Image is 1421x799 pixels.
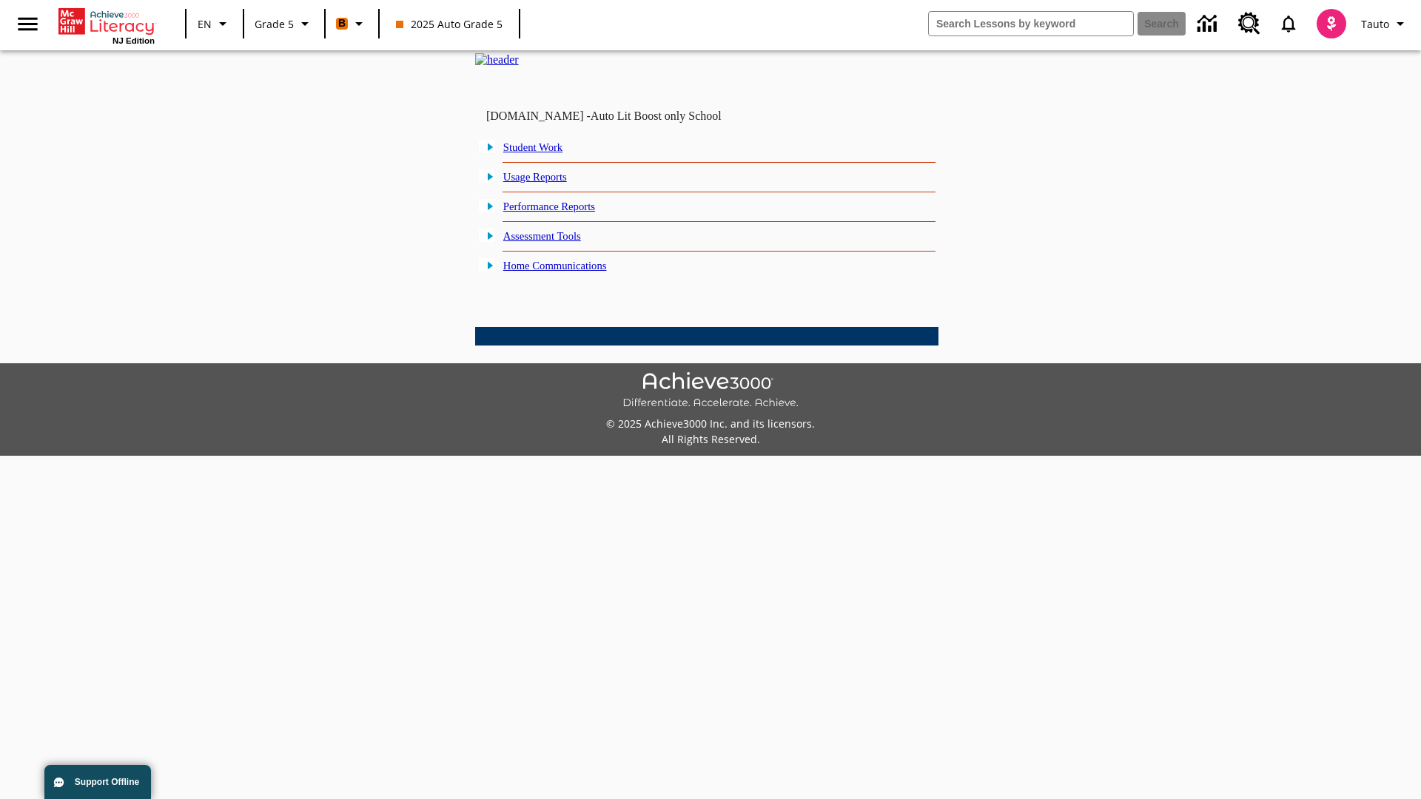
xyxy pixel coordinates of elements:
span: B [338,14,346,33]
img: plus.gif [479,140,494,153]
a: Home Communications [503,260,607,272]
span: Grade 5 [255,16,294,32]
img: Achieve3000 Differentiate Accelerate Achieve [622,372,799,410]
button: Grade: Grade 5, Select a grade [249,10,320,37]
img: plus.gif [479,229,494,242]
div: Home [58,5,155,45]
span: EN [198,16,212,32]
span: 2025 Auto Grade 5 [396,16,503,32]
img: header [475,53,519,67]
span: NJ Edition [112,36,155,45]
button: Boost Class color is orange. Change class color [330,10,374,37]
a: Performance Reports [503,200,595,212]
a: Student Work [503,141,562,153]
img: plus.gif [479,199,494,212]
button: Select a new avatar [1308,4,1355,43]
a: Resource Center, Will open in new tab [1229,4,1269,44]
img: avatar image [1317,9,1346,38]
img: plus.gif [479,169,494,183]
a: Usage Reports [503,171,567,183]
button: Language: EN, Select a language [191,10,238,37]
td: [DOMAIN_NAME] - [486,109,759,123]
button: Profile/Settings [1355,10,1415,37]
a: Assessment Tools [503,230,581,242]
nobr: Auto Lit Boost only School [591,109,722,122]
img: plus.gif [479,258,494,272]
input: search field [929,12,1133,36]
span: Support Offline [75,777,139,787]
a: Notifications [1269,4,1308,43]
button: Support Offline [44,765,151,799]
span: Tauto [1361,16,1389,32]
a: Data Center [1189,4,1229,44]
button: Open side menu [6,2,50,46]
